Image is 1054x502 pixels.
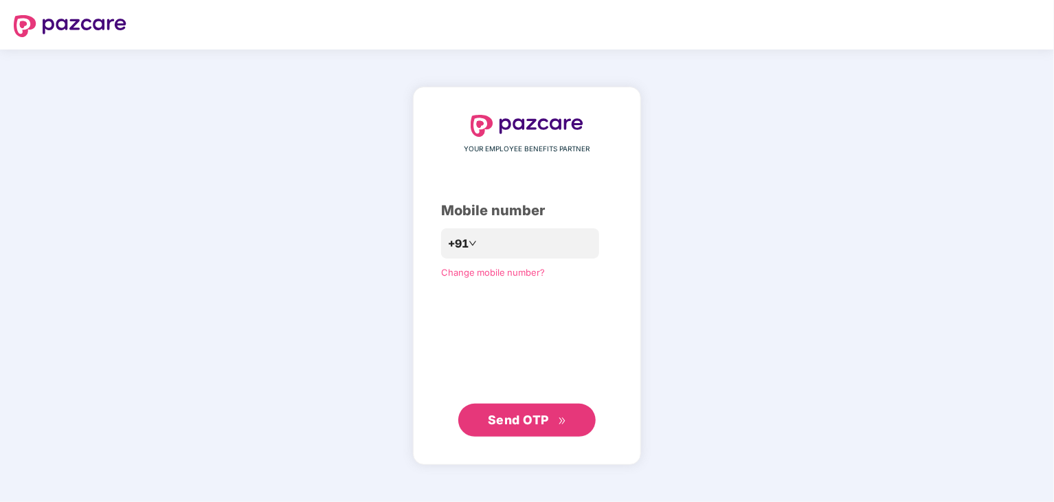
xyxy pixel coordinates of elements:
[488,413,549,427] span: Send OTP
[14,15,126,37] img: logo
[448,235,469,252] span: +91
[464,144,590,155] span: YOUR EMPLOYEE BENEFITS PARTNER
[558,417,567,426] span: double-right
[471,115,583,137] img: logo
[441,267,545,278] a: Change mobile number?
[458,404,596,437] button: Send OTPdouble-right
[441,200,613,221] div: Mobile number
[469,239,477,248] span: down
